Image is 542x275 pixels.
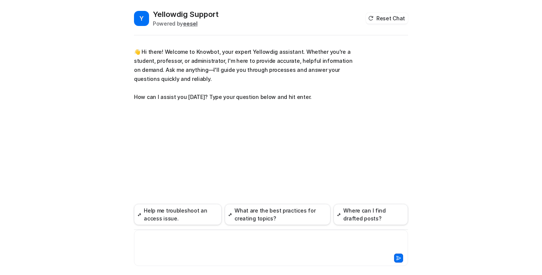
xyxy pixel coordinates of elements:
[333,204,408,225] button: Where can I find drafted posts?
[366,13,408,24] button: Reset Chat
[134,11,149,26] span: Y
[153,20,219,27] div: Powered by
[134,204,222,225] button: Help me troubleshoot an access issue.
[134,47,354,102] p: 👋 Hi there! Welcome to Knowbot, your expert Yellowdig assistant. Whether you're a student, profes...
[153,9,219,20] h2: Yellowdig Support
[183,20,198,27] b: eesel
[225,204,330,225] button: What are the best practices for creating topics?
